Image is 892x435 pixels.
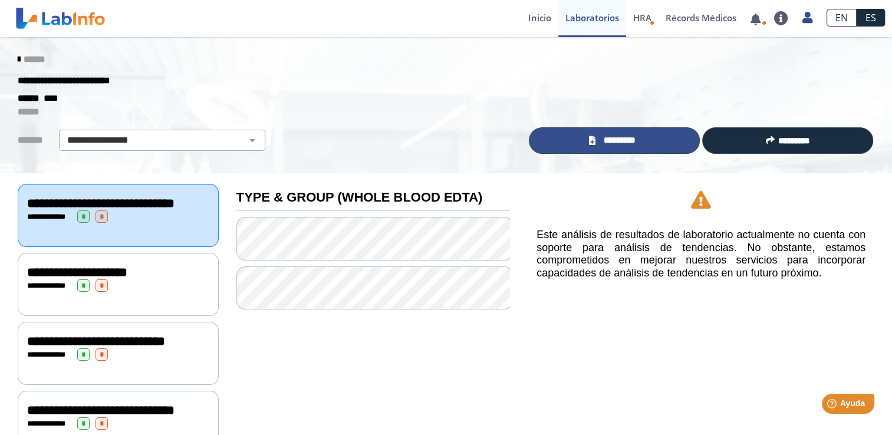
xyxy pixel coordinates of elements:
b: TYPE & GROUP (WHOLE BLOOD EDTA) [236,190,483,205]
h5: Este análisis de resultados de laboratorio actualmente no cuenta con soporte para análisis de ten... [536,229,865,279]
iframe: Help widget launcher [787,389,879,422]
span: HRA [633,12,651,24]
a: EN [827,9,857,27]
a: ES [857,9,885,27]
